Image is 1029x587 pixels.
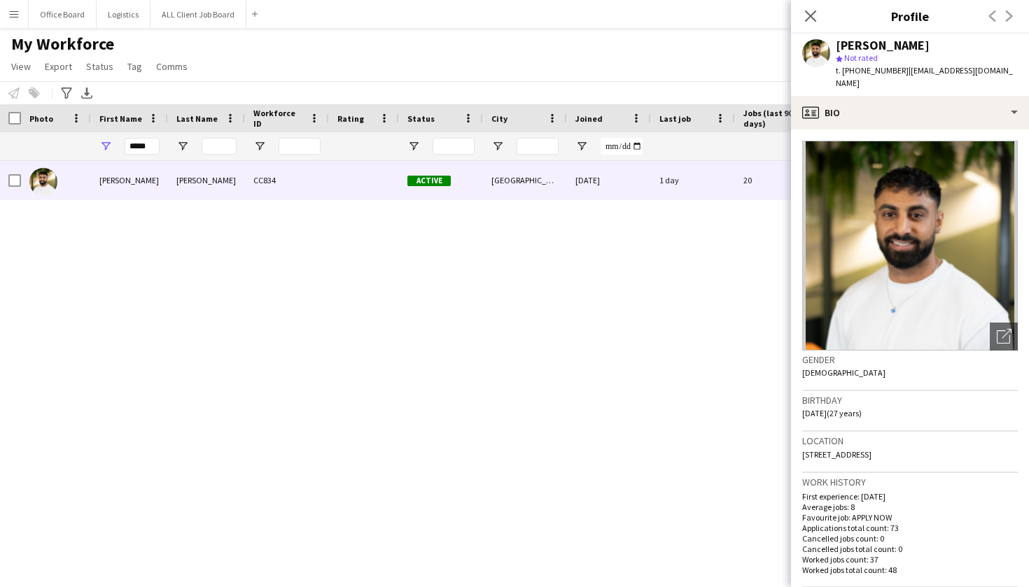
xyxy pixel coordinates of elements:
[836,65,909,76] span: t. [PHONE_NUMBER]
[791,96,1029,129] div: Bio
[11,34,114,55] span: My Workforce
[29,113,53,124] span: Photo
[575,113,603,124] span: Joined
[735,161,826,199] div: 20
[601,138,643,155] input: Joined Filter Input
[802,554,1018,565] p: Worked jobs count: 37
[91,161,168,199] div: [PERSON_NAME]
[97,1,150,28] button: Logistics
[802,434,1018,447] h3: Location
[127,60,142,73] span: Tag
[86,60,113,73] span: Status
[802,523,1018,533] p: Applications total count: 73
[176,113,218,124] span: Last Name
[168,161,245,199] div: [PERSON_NAME]
[202,138,237,155] input: Last Name Filter Input
[176,140,189,153] button: Open Filter Menu
[483,161,567,199] div: [GEOGRAPHIC_DATA]
[836,39,930,52] div: [PERSON_NAME]
[407,140,420,153] button: Open Filter Menu
[122,57,148,76] a: Tag
[6,57,36,76] a: View
[743,108,801,129] span: Jobs (last 90 days)
[29,1,97,28] button: Office Board
[517,138,559,155] input: City Filter Input
[802,408,862,418] span: [DATE] (27 years)
[245,161,329,199] div: CC834
[802,367,885,378] span: [DEMOGRAPHIC_DATA]
[659,113,691,124] span: Last job
[150,1,246,28] button: ALL Client Job Board
[156,60,188,73] span: Comms
[279,138,321,155] input: Workforce ID Filter Input
[802,512,1018,523] p: Favourite job: APPLY NOW
[150,57,193,76] a: Comms
[844,52,878,63] span: Not rated
[491,113,507,124] span: City
[407,113,435,124] span: Status
[58,85,75,101] app-action-btn: Advanced filters
[567,161,651,199] div: [DATE]
[78,85,95,101] app-action-btn: Export XLSX
[80,57,119,76] a: Status
[791,7,1029,25] h3: Profile
[11,60,31,73] span: View
[651,161,735,199] div: 1 day
[39,57,78,76] a: Export
[407,176,451,186] span: Active
[802,353,1018,366] h3: Gender
[99,140,112,153] button: Open Filter Menu
[45,60,72,73] span: Export
[575,140,588,153] button: Open Filter Menu
[836,65,1013,88] span: | [EMAIL_ADDRESS][DOMAIN_NAME]
[990,323,1018,351] div: Open photos pop-in
[802,449,871,460] span: [STREET_ADDRESS]
[802,544,1018,554] p: Cancelled jobs total count: 0
[253,140,266,153] button: Open Filter Menu
[802,141,1018,351] img: Crew avatar or photo
[802,533,1018,544] p: Cancelled jobs count: 0
[802,394,1018,406] h3: Birthday
[802,502,1018,512] p: Average jobs: 8
[802,491,1018,502] p: First experience: [DATE]
[802,565,1018,575] p: Worked jobs total count: 48
[337,113,364,124] span: Rating
[433,138,475,155] input: Status Filter Input
[125,138,160,155] input: First Name Filter Input
[99,113,142,124] span: First Name
[29,168,57,196] img: Harry Singh
[802,476,1018,488] h3: Work history
[253,108,304,129] span: Workforce ID
[491,140,504,153] button: Open Filter Menu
